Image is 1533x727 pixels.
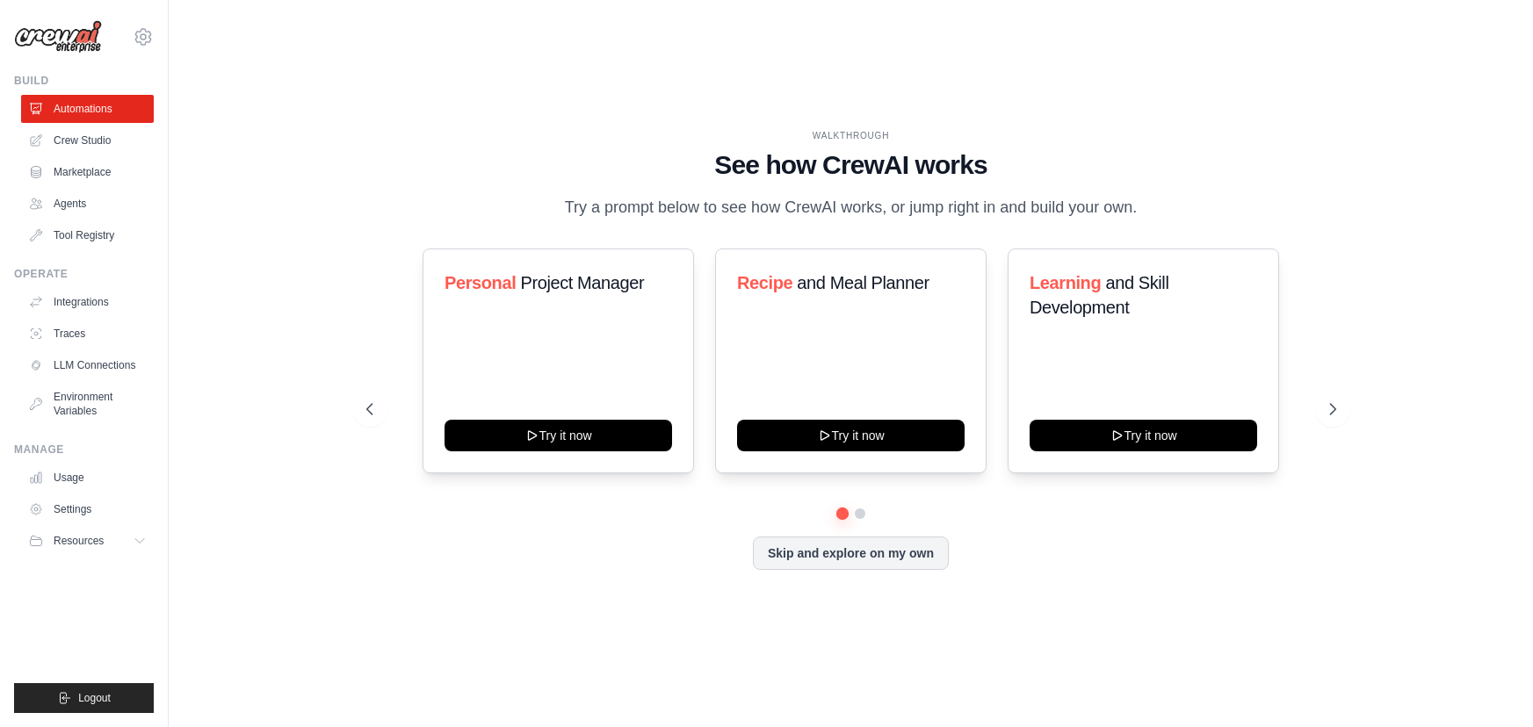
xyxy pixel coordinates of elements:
button: Resources [21,527,154,555]
a: Crew Studio [21,126,154,155]
button: Try it now [737,420,965,451]
a: Automations [21,95,154,123]
span: Recipe [737,273,792,292]
div: Build [14,74,154,88]
a: Agents [21,190,154,218]
div: Manage [14,443,154,457]
span: Resources [54,534,104,548]
button: Logout [14,683,154,713]
span: Logout [78,691,111,705]
img: Logo [14,20,102,54]
p: Try a prompt below to see how CrewAI works, or jump right in and build your own. [556,195,1146,220]
a: LLM Connections [21,351,154,379]
a: Traces [21,320,154,348]
span: and Meal Planner [797,273,929,292]
span: Personal [445,273,516,292]
span: Learning [1030,273,1101,292]
a: Marketplace [21,158,154,186]
a: Integrations [21,288,154,316]
h1: See how CrewAI works [366,149,1336,181]
div: Operate [14,267,154,281]
div: WALKTHROUGH [366,129,1336,142]
button: Skip and explore on my own [753,536,949,570]
button: Try it now [1030,420,1257,451]
a: Environment Variables [21,383,154,425]
a: Usage [21,464,154,492]
a: Tool Registry [21,221,154,249]
a: Settings [21,495,154,523]
span: Project Manager [520,273,644,292]
button: Try it now [445,420,672,451]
